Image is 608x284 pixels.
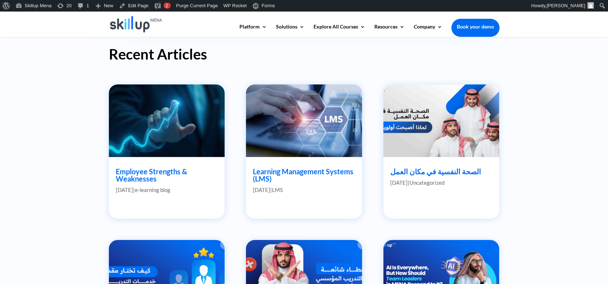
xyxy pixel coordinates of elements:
img: Skillup Mena [110,16,162,32]
span: [DATE] [253,187,270,193]
a: Learning Management Systems (LMS) [253,167,353,183]
a: LMS [272,187,283,193]
a: e-learning blog [135,187,170,193]
span: [DATE] [116,187,133,193]
a: Uncategorized [409,179,445,186]
img: Learning Management Systems (LMS) [246,84,362,157]
img: Employee Strengths & Weaknesses [109,84,225,157]
a: الصحة النفسية في مكان العمل [390,167,481,176]
img: الصحة النفسية في مكان العمل [383,84,499,157]
a: Resources [374,24,405,36]
span: [PERSON_NAME] [547,3,585,8]
span: 2 [166,3,168,8]
a: Platform [239,24,267,36]
iframe: Chat Widget [572,249,608,284]
p: | [390,179,492,187]
a: Solutions [276,24,305,36]
a: Company [414,24,442,36]
span: [DATE] [390,179,408,186]
h2: Recent Articles [109,47,499,65]
p: | [253,186,355,194]
p: | [116,186,218,194]
a: Employee Strengths & Weaknesses [116,167,187,183]
a: Book your demo [451,19,499,35]
a: Explore All Courses [314,24,365,36]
